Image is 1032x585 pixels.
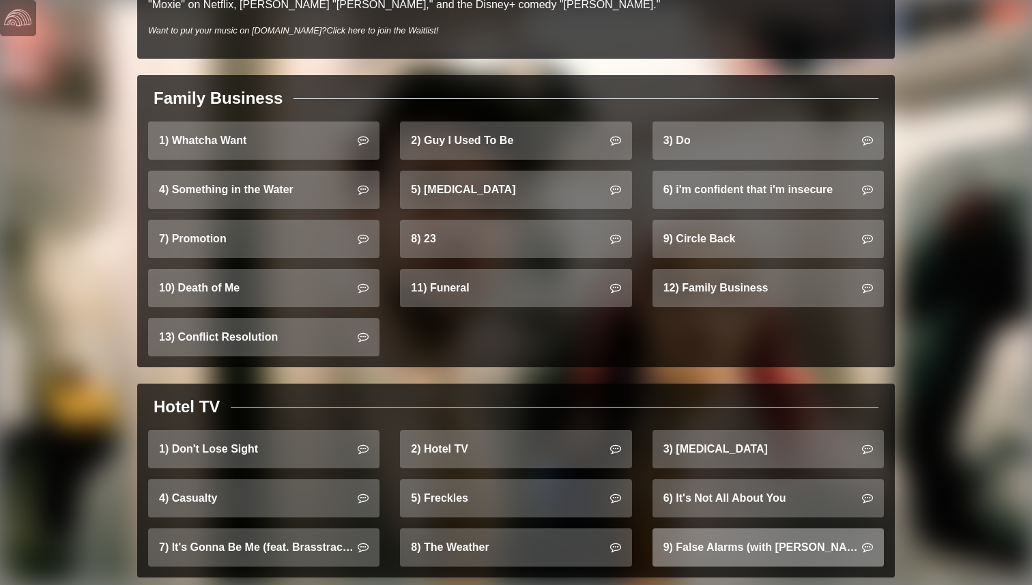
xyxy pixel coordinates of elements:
a: 5) Freckles [400,479,631,517]
a: 6) i'm confident that i'm insecure [653,171,884,209]
a: 12) Family Business [653,269,884,307]
a: 4) Something in the Water [148,171,379,209]
a: 2) Guy I Used To Be [400,122,631,160]
a: 1) Don't Lose Sight [148,430,379,468]
i: Want to put your music on [DOMAIN_NAME]? [148,25,439,35]
a: 7) It's Gonna Be Me (feat. Brasstracks) [148,528,379,567]
a: 8) 23 [400,220,631,258]
a: 13) Conflict Resolution [148,318,379,356]
a: 6) It's Not All About You [653,479,884,517]
div: Family Business [154,86,283,111]
a: 9) False Alarms (with [PERSON_NAME]) [653,528,884,567]
a: 11) Funeral [400,269,631,307]
a: 3) Do [653,122,884,160]
a: 3) [MEDICAL_DATA] [653,430,884,468]
a: Click here to join the Waitlist! [326,25,438,35]
img: logo-white-4c48a5e4bebecaebe01ca5a9d34031cfd3d4ef9ae749242e8c4bf12ef99f53e8.png [4,4,31,31]
a: 5) [MEDICAL_DATA] [400,171,631,209]
a: 10) Death of Me [148,269,379,307]
a: 4) Casualty [148,479,379,517]
a: 7) Promotion [148,220,379,258]
a: 9) Circle Back [653,220,884,258]
a: 1) Whatcha Want [148,122,379,160]
a: 2) Hotel TV [400,430,631,468]
div: Hotel TV [154,395,220,419]
a: 8) The Weather [400,528,631,567]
